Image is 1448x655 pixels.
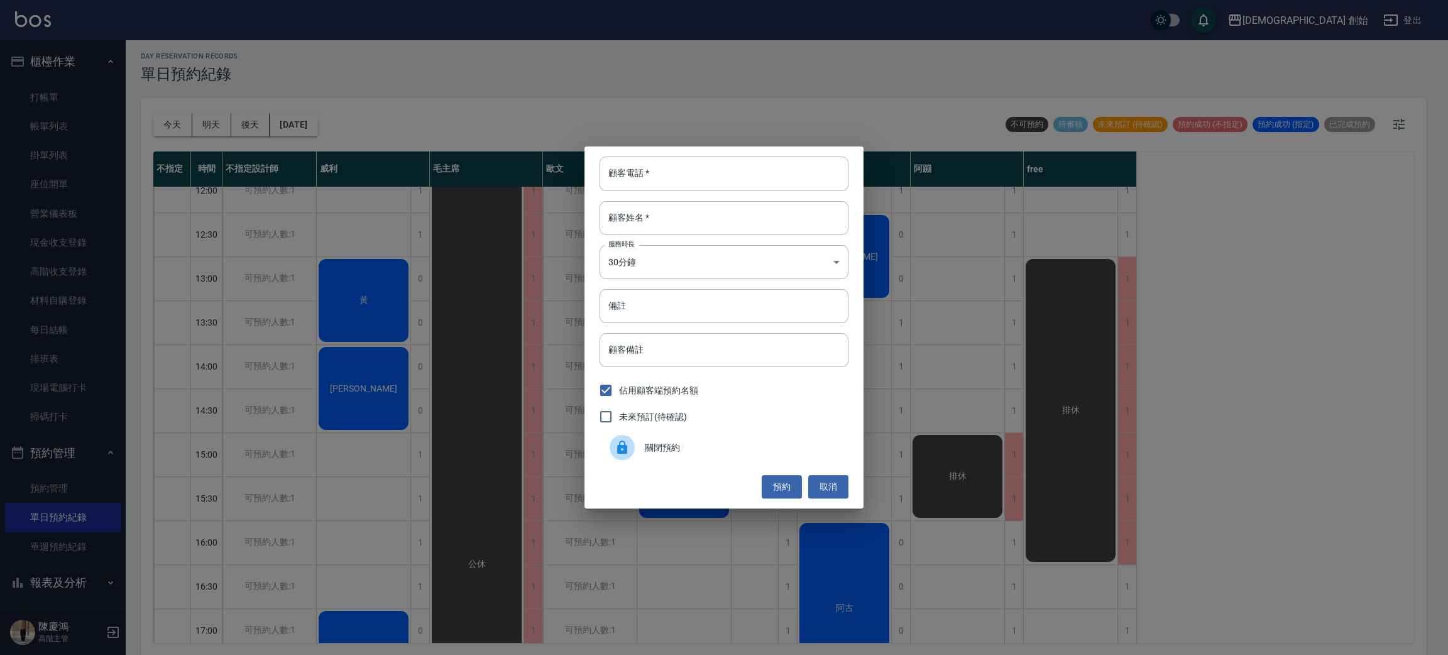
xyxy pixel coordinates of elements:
[608,239,635,249] label: 服務時長
[619,384,698,397] span: 佔用顧客端預約名額
[762,475,802,498] button: 預約
[619,410,687,424] span: 未來預訂(待確認)
[600,245,848,279] div: 30分鐘
[645,441,838,454] span: 關閉預約
[808,475,848,498] button: 取消
[600,430,848,465] div: 關閉預約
